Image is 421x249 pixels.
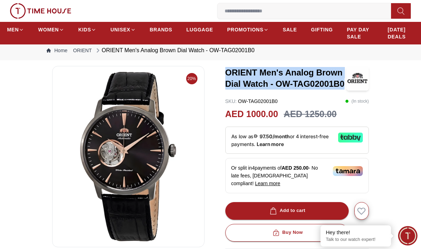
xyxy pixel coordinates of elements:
[225,98,278,105] p: OW-TAG02001B0
[38,23,64,36] a: WOMEN
[326,229,386,236] div: Hey there!
[255,181,280,186] span: Learn more
[311,26,333,33] span: GIFTING
[345,98,369,105] p: ( In stock )
[225,224,349,242] button: Buy Now
[73,47,92,54] a: ORIENT
[225,202,349,220] button: Add to cart
[150,23,172,36] a: BRANDS
[110,23,135,36] a: UNISEX
[388,23,414,43] a: [DATE] DEALS
[58,72,199,241] img: ORIENT Men's Analog Brown Dial Watch - OW-TAG02001B0
[225,67,346,90] h3: ORIENT Men's Analog Brown Dial Watch - OW-TAG02001B0
[282,165,309,171] span: AED 250.00
[284,108,337,121] h3: AED 1250.00
[388,26,414,40] span: [DATE] DEALS
[78,26,91,33] span: KIDS
[186,73,197,84] span: 20%
[94,46,255,55] div: ORIENT Men's Analog Brown Dial Watch - OW-TAG02001B0
[227,23,269,36] a: PROMOTIONS
[7,26,19,33] span: MEN
[398,226,417,245] div: Chat Widget
[7,23,24,36] a: MEN
[347,23,374,43] a: PAY DAY SALE
[150,26,172,33] span: BRANDS
[283,23,297,36] a: SALE
[333,166,363,176] img: Tamara
[38,26,59,33] span: WOMEN
[39,41,382,60] nav: Breadcrumb
[187,26,213,33] span: LUGGAGE
[271,229,303,237] div: Buy Now
[311,23,333,36] a: GIFTING
[268,207,305,215] div: Add to cart
[187,23,213,36] a: LUGGAGE
[78,23,96,36] a: KIDS
[346,66,369,91] img: ORIENT Men's Analog Brown Dial Watch - OW-TAG02001B0
[225,158,369,193] div: Or split in 4 payments of - No late fees, [DEMOGRAPHIC_DATA] compliant!
[47,47,67,54] a: Home
[110,26,130,33] span: UNISEX
[326,237,386,243] p: Talk to our watch expert!
[347,26,374,40] span: PAY DAY SALE
[225,98,237,104] span: SKU :
[225,108,278,121] h2: AED 1000.00
[227,26,263,33] span: PROMOTIONS
[283,26,297,33] span: SALE
[10,3,71,19] img: ...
